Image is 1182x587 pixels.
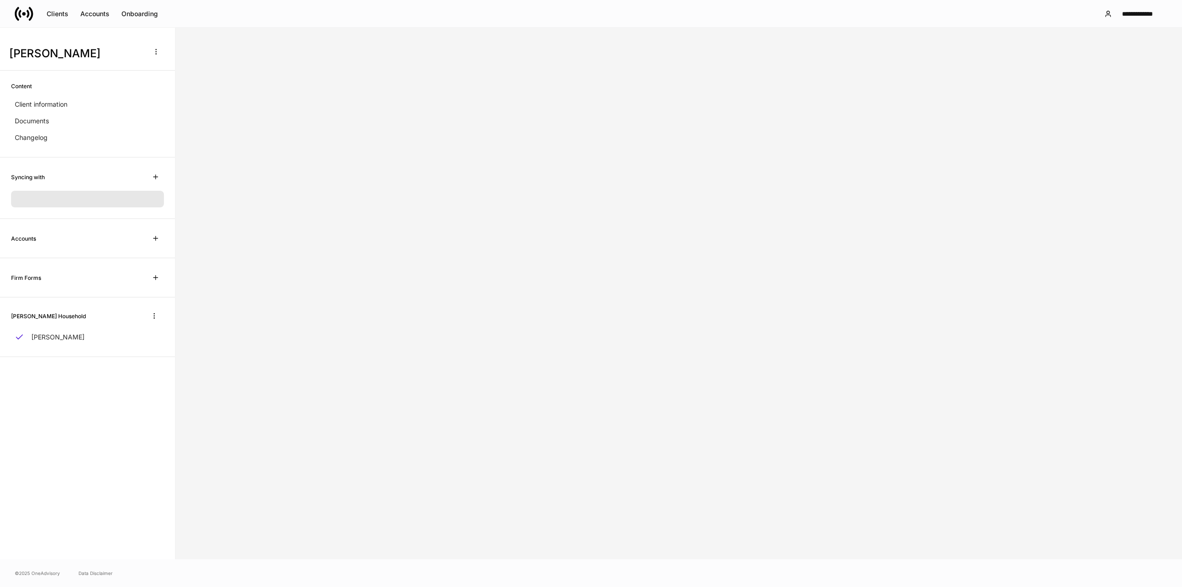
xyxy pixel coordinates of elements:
a: Changelog [11,129,164,146]
a: [PERSON_NAME] [11,329,164,345]
div: Clients [47,11,68,17]
span: © 2025 OneAdvisory [15,569,60,577]
a: Data Disclaimer [78,569,113,577]
h3: [PERSON_NAME] [9,46,143,61]
p: Changelog [15,133,48,142]
button: Clients [41,6,74,21]
p: Client information [15,100,67,109]
p: Documents [15,116,49,126]
div: Accounts [80,11,109,17]
button: Onboarding [115,6,164,21]
div: Onboarding [121,11,158,17]
button: Accounts [74,6,115,21]
h6: Firm Forms [11,273,41,282]
h6: [PERSON_NAME] Household [11,312,86,321]
h6: Content [11,82,32,91]
a: Client information [11,96,164,113]
h6: Syncing with [11,173,45,182]
p: [PERSON_NAME] [31,333,84,342]
a: Documents [11,113,164,129]
h6: Accounts [11,234,36,243]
